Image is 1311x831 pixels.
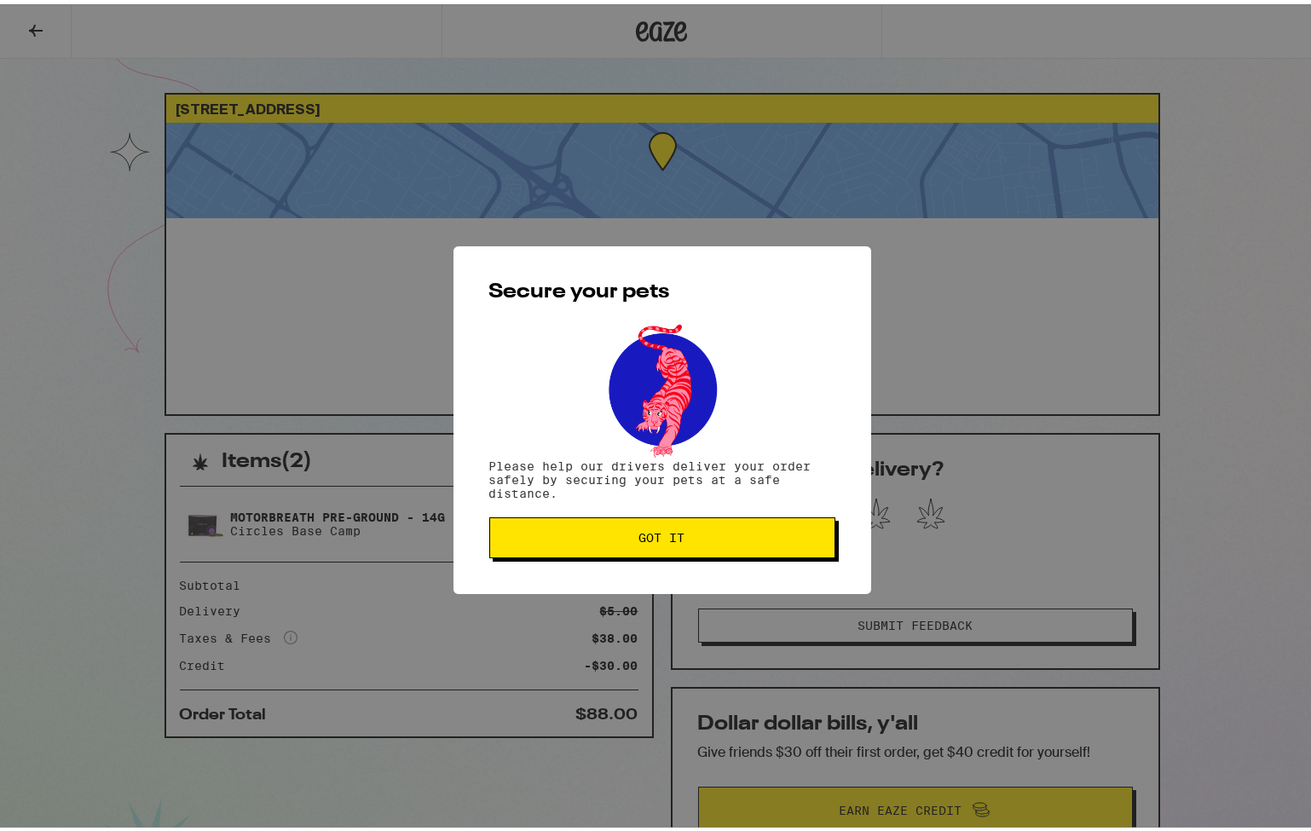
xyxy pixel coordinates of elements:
[10,12,123,26] span: Hi. Need any help?
[592,315,732,455] img: pets
[489,513,835,554] button: Got it
[489,278,835,298] h2: Secure your pets
[489,455,835,496] p: Please help our drivers deliver your order safely by securing your pets at a safe distance.
[639,528,685,540] span: Got it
